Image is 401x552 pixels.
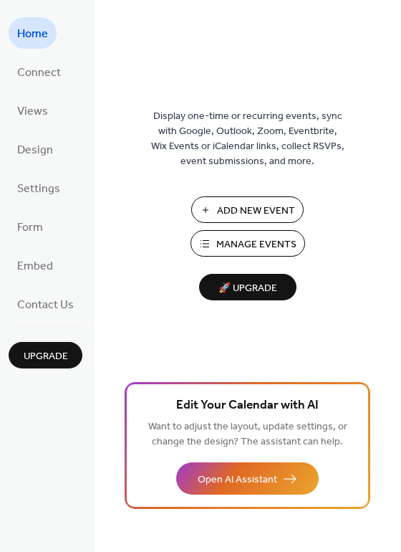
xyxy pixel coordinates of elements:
span: Form [17,216,43,239]
span: Views [17,100,48,123]
span: Add New Event [217,204,295,219]
span: Home [17,23,48,46]
a: Views [9,95,57,126]
span: Display one-time or recurring events, sync with Google, Outlook, Zoom, Eventbrite, Wix Events or ... [151,109,344,169]
span: 🚀 Upgrade [208,279,288,298]
a: Connect [9,56,69,87]
span: Design [17,139,53,162]
a: Design [9,133,62,165]
span: Open AI Assistant [198,472,277,487]
span: Connect [17,62,61,85]
button: Open AI Assistant [176,462,319,495]
span: Embed [17,255,53,278]
span: Edit Your Calendar with AI [176,396,319,416]
span: Upgrade [24,349,68,364]
button: 🚀 Upgrade [199,274,296,300]
button: Upgrade [9,342,82,368]
a: Embed [9,249,62,281]
button: Manage Events [190,230,305,257]
span: Settings [17,178,60,201]
span: Want to adjust the layout, update settings, or change the design? The assistant can help. [148,417,347,452]
a: Contact Us [9,288,82,320]
a: Settings [9,172,69,204]
button: Add New Event [191,196,304,223]
a: Home [9,17,57,49]
span: Contact Us [17,294,74,317]
a: Form [9,211,52,242]
span: Manage Events [216,237,296,252]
